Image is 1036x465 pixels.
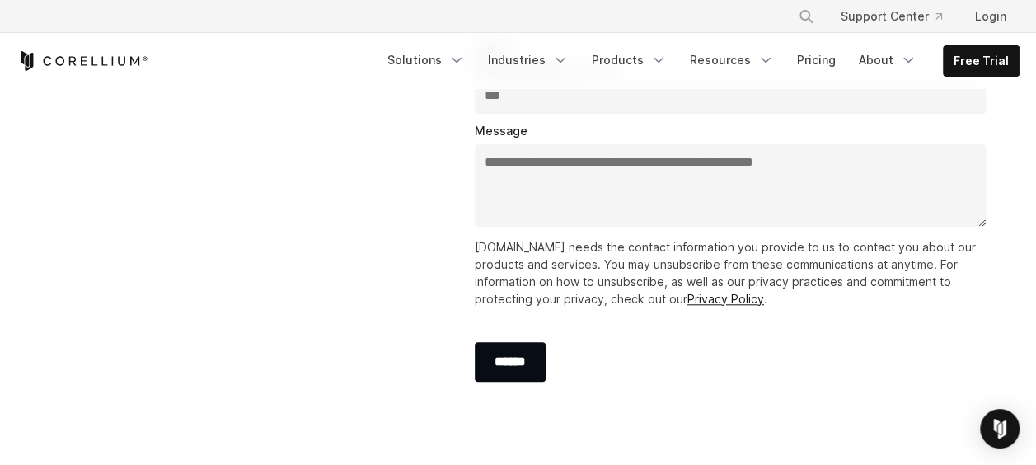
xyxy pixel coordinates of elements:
a: Corellium Home [17,51,148,71]
a: Free Trial [944,46,1019,76]
div: Open Intercom Messenger [980,409,1020,449]
p: [DOMAIN_NAME] needs the contact information you provide to us to contact you about our products a... [475,238,993,308]
a: Industries [478,45,579,75]
span: Message [475,124,527,138]
a: Pricing [787,45,846,75]
div: Navigation Menu [778,2,1020,31]
button: Search [791,2,821,31]
a: Resources [680,45,784,75]
a: Support Center [827,2,955,31]
a: Solutions [377,45,475,75]
a: About [849,45,926,75]
a: Login [962,2,1020,31]
div: Navigation Menu [377,45,1020,77]
a: Privacy Policy [687,292,764,306]
a: Products [582,45,677,75]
